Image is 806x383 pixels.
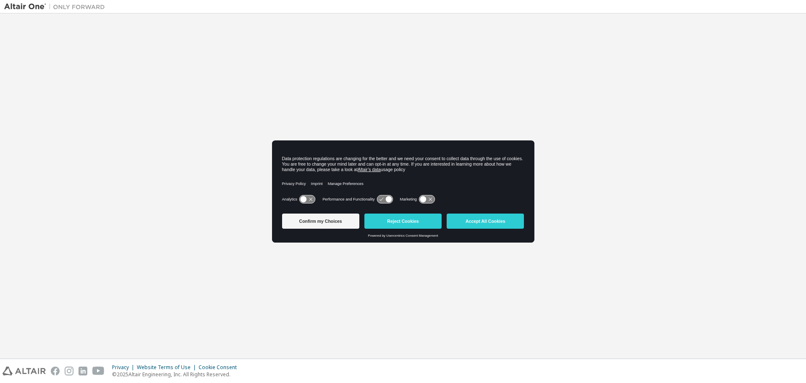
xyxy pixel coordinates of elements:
div: Cookie Consent [199,364,242,371]
img: Altair One [4,3,109,11]
img: instagram.svg [65,367,73,375]
p: © 2025 Altair Engineering, Inc. All Rights Reserved. [112,371,242,378]
img: youtube.svg [92,367,105,375]
img: altair_logo.svg [3,367,46,375]
img: facebook.svg [51,367,60,375]
div: Privacy [112,364,137,371]
div: Website Terms of Use [137,364,199,371]
img: linkedin.svg [79,367,87,375]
